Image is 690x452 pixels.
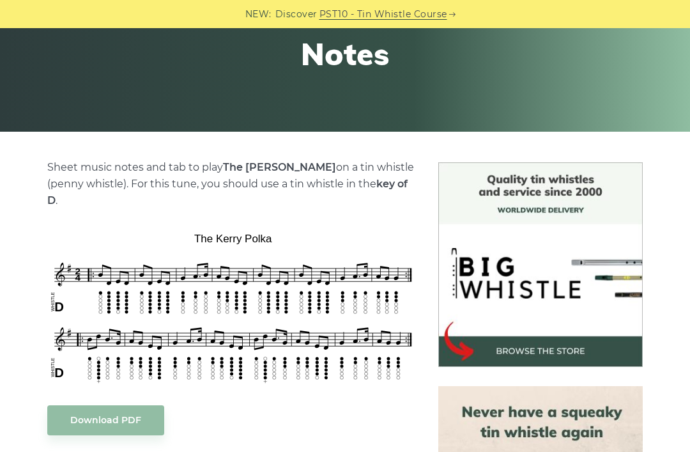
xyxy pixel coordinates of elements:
a: Download PDF [47,405,164,435]
span: NEW: [245,7,272,22]
img: BigWhistle Tin Whistle Store [438,162,643,367]
span: Discover [275,7,318,22]
img: The Kerry Polka Tin Whistle Tab & Sheet Music [47,228,420,386]
strong: The [PERSON_NAME] [223,161,336,173]
strong: key of D [47,178,408,207]
a: PST10 - Tin Whistle Course [319,7,447,22]
p: Sheet music notes and tab to play on a tin whistle (penny whistle). For this tune, you should use... [47,159,420,209]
